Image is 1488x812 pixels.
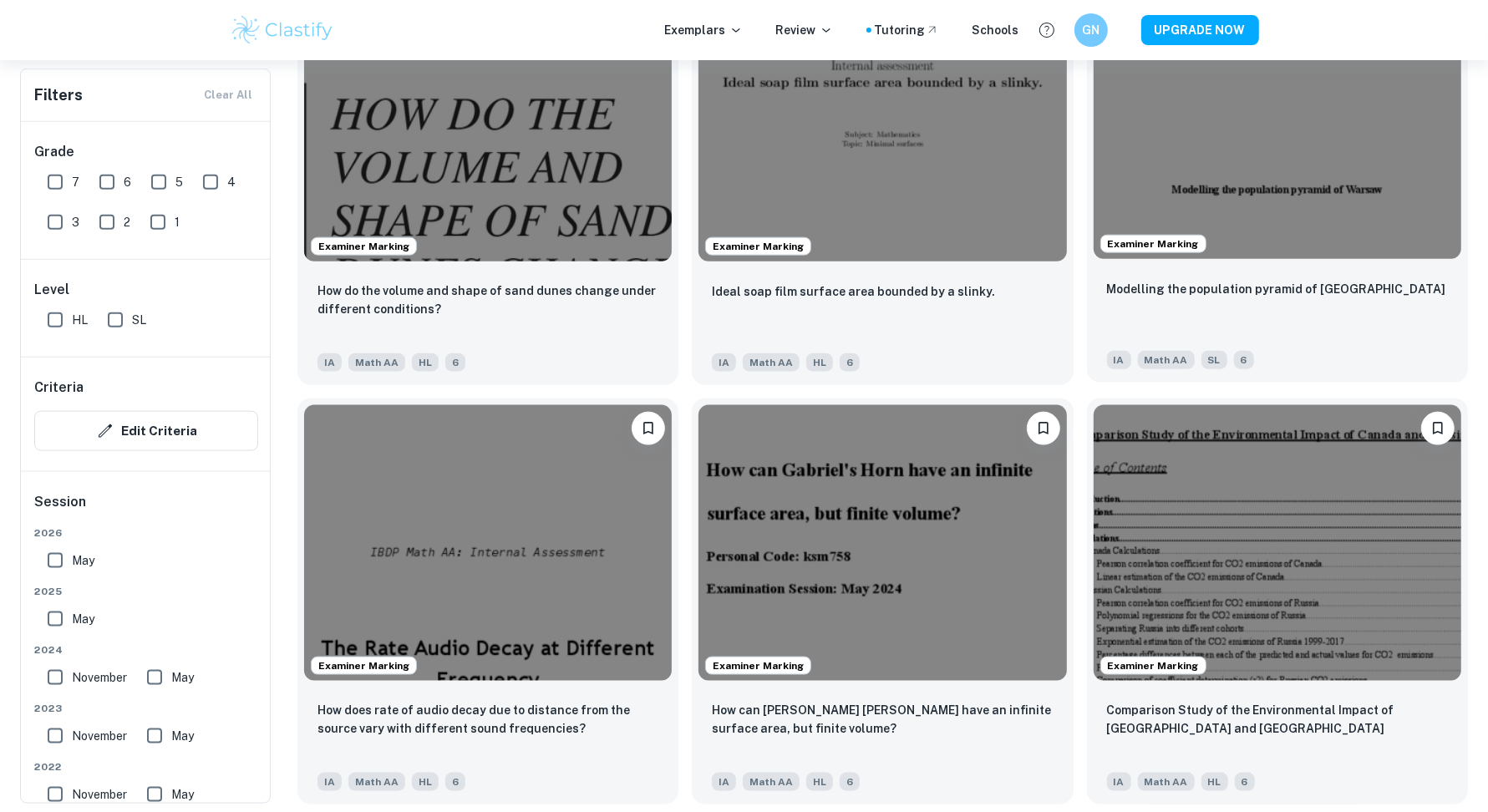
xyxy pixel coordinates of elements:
[1074,13,1108,47] button: GN
[34,492,258,525] h6: Session
[1138,773,1195,791] span: Math AA
[317,282,658,318] p: How do the volume and shape of sand dunes change under different conditions?
[1421,412,1455,445] button: Bookmark
[706,658,810,673] span: Examiner Marking
[692,398,1073,804] a: Examiner MarkingBookmarkHow can Gabriel's Horn have an infinite surface area, but finite volume?I...
[1234,351,1254,369] span: 6
[840,353,860,372] span: 6
[1107,351,1131,369] span: IA
[34,525,258,540] span: 2026
[875,21,939,39] a: Tutoring
[34,280,258,300] h6: Level
[712,353,736,372] span: IA
[706,239,810,254] span: Examiner Marking
[1094,405,1461,681] img: Math AA IA example thumbnail: Comparison Study of the Environmental Im
[175,213,180,231] span: 1
[412,353,439,372] span: HL
[230,13,336,47] img: Clastify logo
[317,701,658,738] p: How does rate of audio decay due to distance from the source vary with different sound frequencies?
[124,173,131,191] span: 6
[297,398,678,804] a: Examiner MarkingBookmarkHow does rate of audio decay due to distance from the source vary with di...
[34,584,258,599] span: 2025
[1033,16,1061,44] button: Help and Feedback
[72,173,79,191] span: 7
[175,173,183,191] span: 5
[348,353,405,372] span: Math AA
[34,701,258,716] span: 2023
[1107,701,1448,738] p: Comparison Study of the Environmental Impact of Canada and Russia
[712,773,736,791] span: IA
[712,701,1053,738] p: How can Gabriel's Horn have an infinite surface area, but finite volume?
[698,405,1066,681] img: Math AA IA example thumbnail: How can Gabriel's Horn have an infinite
[1201,351,1227,369] span: SL
[743,773,800,791] span: Math AA
[1081,21,1100,39] h6: GN
[806,773,833,791] span: HL
[1087,398,1468,804] a: Examiner MarkingBookmarkComparison Study of the Environmental Impact of Canada and RussiaIAMath A...
[124,213,130,231] span: 2
[34,642,258,657] span: 2024
[72,785,127,804] span: November
[72,311,88,329] span: HL
[34,84,83,107] h6: Filters
[304,405,672,681] img: Math AA IA example thumbnail: How does rate of audio decay due to dist
[348,773,405,791] span: Math AA
[317,353,342,372] span: IA
[1107,280,1446,298] p: Modelling the population pyramid of Warsaw
[34,142,258,162] h6: Grade
[1101,658,1206,673] span: Examiner Marking
[712,282,995,301] p: Ideal soap film surface area bounded by a slinky.
[171,668,194,687] span: May
[72,213,79,231] span: 3
[171,727,194,745] span: May
[445,353,465,372] span: 6
[665,21,743,39] p: Exemplars
[34,411,258,451] button: Edit Criteria
[72,668,127,687] span: November
[1101,236,1206,251] span: Examiner Marking
[743,353,800,372] span: Math AA
[1235,773,1255,791] span: 6
[227,173,236,191] span: 4
[34,759,258,774] span: 2022
[72,727,127,745] span: November
[412,773,439,791] span: HL
[72,551,94,570] span: May
[312,239,416,254] span: Examiner Marking
[806,353,833,372] span: HL
[1141,15,1259,45] button: UPGRADE NOW
[840,773,860,791] span: 6
[1201,773,1228,791] span: HL
[34,378,84,398] h6: Criteria
[132,311,146,329] span: SL
[1107,773,1131,791] span: IA
[445,773,465,791] span: 6
[973,21,1019,39] a: Schools
[776,21,833,39] p: Review
[171,785,194,804] span: May
[317,773,342,791] span: IA
[632,412,665,445] button: Bookmark
[312,658,416,673] span: Examiner Marking
[72,610,94,628] span: May
[1027,412,1060,445] button: Bookmark
[1138,351,1195,369] span: Math AA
